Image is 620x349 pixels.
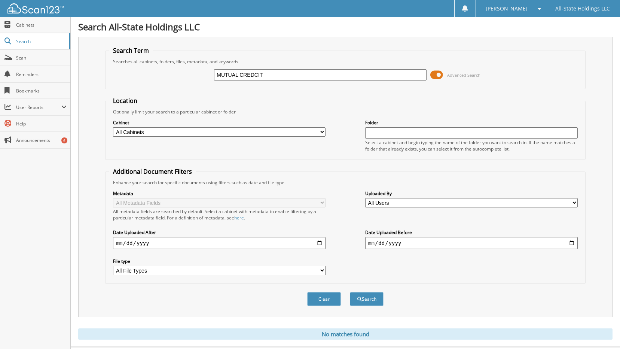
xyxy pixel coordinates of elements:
[113,229,326,236] label: Date Uploaded After
[61,137,67,143] div: 6
[113,258,326,264] label: File type
[365,139,578,152] div: Select a cabinet and begin typing the name of the folder you want to search in. If the name match...
[113,237,326,249] input: start
[16,137,67,143] span: Announcements
[109,179,581,186] div: Enhance your search for specific documents using filters such as date and file type.
[78,21,613,33] h1: Search All-State Holdings LLC
[113,208,326,221] div: All metadata fields are searched by default. Select a cabinet with metadata to enable filtering b...
[78,328,613,340] div: No matches found
[486,6,528,11] span: [PERSON_NAME]
[555,6,610,11] span: All-State Holdings LLC
[447,72,480,78] span: Advanced Search
[109,58,581,65] div: Searches all cabinets, folders, files, metadata, and keywords
[113,190,326,197] label: Metadata
[365,237,578,249] input: end
[16,55,67,61] span: Scan
[113,119,326,126] label: Cabinet
[109,97,141,105] legend: Location
[109,46,153,55] legend: Search Term
[109,167,196,176] legend: Additional Document Filters
[16,104,61,110] span: User Reports
[365,229,578,236] label: Date Uploaded Before
[7,3,64,13] img: scan123-logo-white.svg
[365,119,578,126] label: Folder
[109,109,581,115] div: Optionally limit your search to a particular cabinet or folder
[365,190,578,197] label: Uploaded By
[350,292,384,306] button: Search
[16,22,67,28] span: Cabinets
[234,215,244,221] a: here
[16,121,67,127] span: Help
[307,292,341,306] button: Clear
[16,38,65,45] span: Search
[16,71,67,78] span: Reminders
[16,88,67,94] span: Bookmarks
